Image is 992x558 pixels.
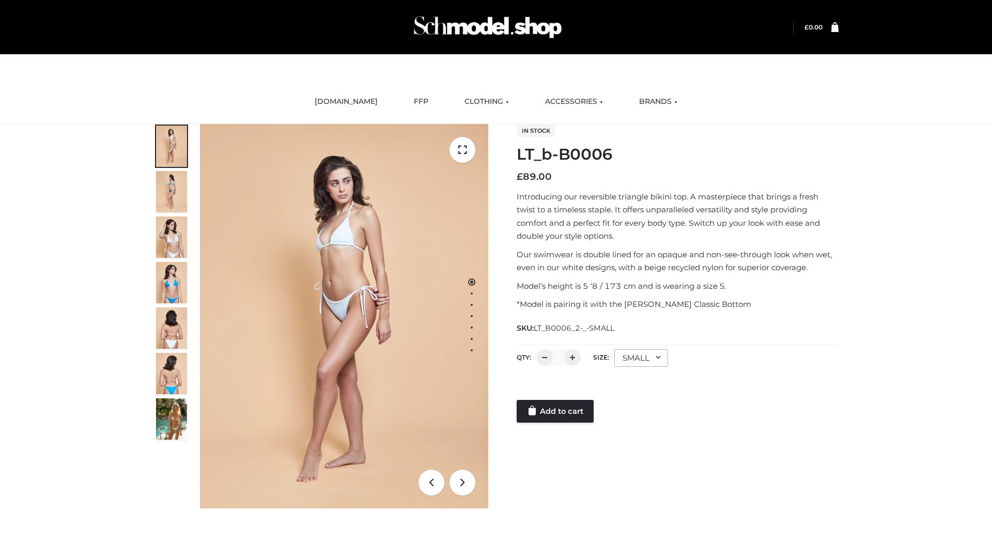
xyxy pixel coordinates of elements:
[614,349,668,367] div: SMALL
[517,353,531,361] label: QTY:
[156,307,187,349] img: ArielClassicBikiniTop_CloudNine_AzureSky_OW114ECO_7-scaled.jpg
[156,126,187,167] img: ArielClassicBikiniTop_CloudNine_AzureSky_OW114ECO_1-scaled.jpg
[631,90,685,113] a: BRANDS
[307,90,385,113] a: [DOMAIN_NAME]
[517,171,552,182] bdi: 89.00
[517,280,839,293] p: Model’s height is 5 ‘8 / 173 cm and is wearing a size S.
[804,23,809,31] span: £
[537,90,611,113] a: ACCESSORIES
[410,7,565,48] img: Schmodel Admin 964
[517,248,839,274] p: Our swimwear is double lined for an opaque and non-see-through look when wet, even in our white d...
[517,322,615,334] span: SKU:
[517,125,555,137] span: In stock
[804,23,823,31] bdi: 0.00
[804,23,823,31] a: £0.00
[156,353,187,394] img: ArielClassicBikiniTop_CloudNine_AzureSky_OW114ECO_8-scaled.jpg
[517,400,594,423] a: Add to cart
[534,323,614,333] span: LT_B0006_2-_-SMALL
[200,124,488,508] img: ArielClassicBikiniTop_CloudNine_AzureSky_OW114ECO_1
[156,171,187,212] img: ArielClassicBikiniTop_CloudNine_AzureSky_OW114ECO_2-scaled.jpg
[156,398,187,440] img: Arieltop_CloudNine_AzureSky2.jpg
[517,171,523,182] span: £
[457,90,517,113] a: CLOTHING
[156,262,187,303] img: ArielClassicBikiniTop_CloudNine_AzureSky_OW114ECO_4-scaled.jpg
[517,190,839,243] p: Introducing our reversible triangle bikini top. A masterpiece that brings a fresh twist to a time...
[156,216,187,258] img: ArielClassicBikiniTop_CloudNine_AzureSky_OW114ECO_3-scaled.jpg
[517,145,839,164] h1: LT_b-B0006
[517,298,839,311] p: *Model is pairing it with the [PERSON_NAME] Classic Bottom
[593,353,609,361] label: Size:
[406,90,436,113] a: FFP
